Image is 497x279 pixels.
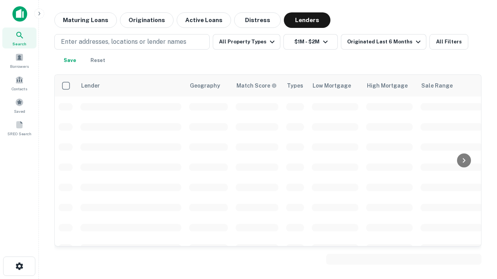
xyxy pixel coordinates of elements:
div: Sale Range [421,81,453,90]
th: Geography [185,75,232,96]
h6: Match Score [236,81,275,90]
button: $1M - $2M [283,34,338,50]
button: All Filters [429,34,468,50]
button: Enter addresses, locations or lender names [54,34,210,50]
button: Lenders [284,12,330,28]
span: Search [12,41,26,47]
div: Geography [190,81,220,90]
a: Contacts [2,72,36,93]
th: Lender [76,75,185,96]
div: High Mortgage [367,81,408,90]
div: Low Mortgage [313,81,351,90]
button: All Property Types [213,34,280,50]
span: Contacts [12,86,27,92]
div: Lender [81,81,100,90]
th: Capitalize uses an advanced AI algorithm to match your search with the best lender. The match sco... [232,75,282,96]
button: Originated Last 6 Months [341,34,426,50]
span: SREO Search [7,131,31,137]
button: Reset [85,53,110,68]
div: Originated Last 6 Months [347,37,423,46]
button: Maturing Loans [54,12,117,28]
span: Borrowers [10,63,29,69]
th: Low Mortgage [308,75,362,96]
iframe: Chat Widget [458,217,497,254]
a: Borrowers [2,50,36,71]
p: Enter addresses, locations or lender names [61,37,186,46]
th: Types [282,75,308,96]
a: Search [2,28,36,48]
th: Sale Range [417,75,487,96]
a: SREO Search [2,117,36,138]
div: Types [287,81,303,90]
button: Distress [234,12,281,28]
th: High Mortgage [362,75,417,96]
span: Saved [14,108,25,114]
button: Active Loans [177,12,231,28]
button: Originations [120,12,174,28]
img: capitalize-icon.png [12,6,27,22]
a: Saved [2,95,36,116]
button: Save your search to get updates of matches that match your search criteria. [57,53,82,68]
div: Capitalize uses an advanced AI algorithm to match your search with the best lender. The match sco... [236,81,277,90]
